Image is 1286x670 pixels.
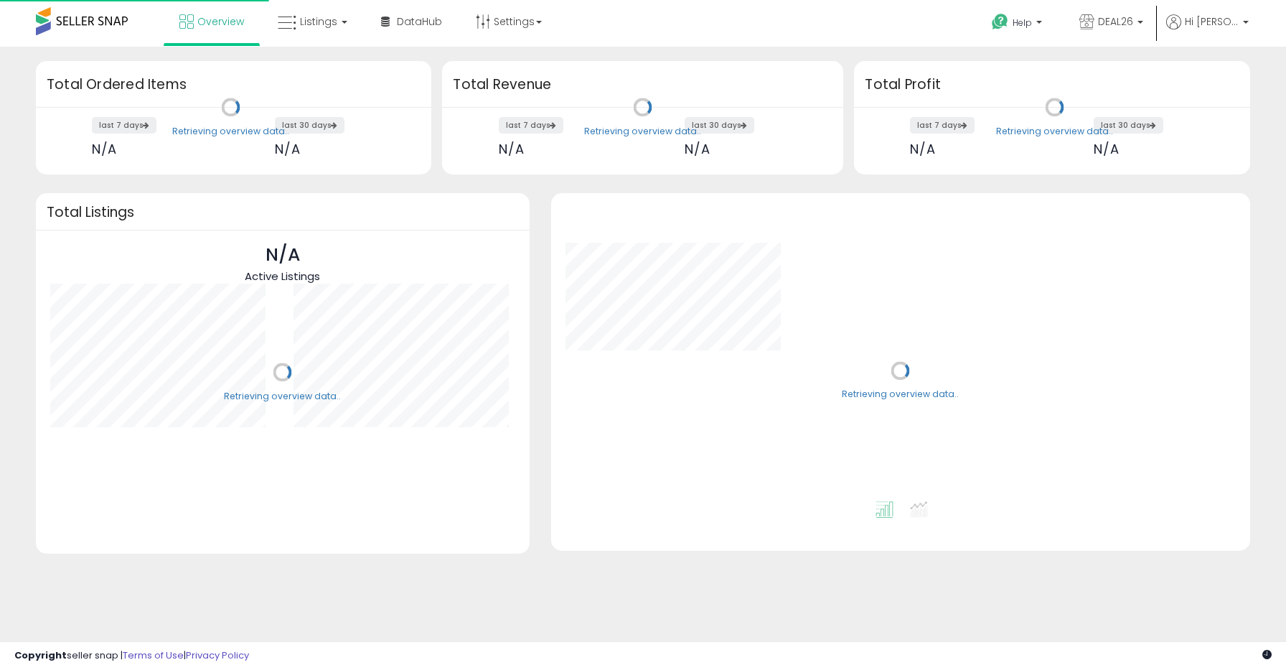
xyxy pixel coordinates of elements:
span: Hi [PERSON_NAME] [1185,14,1239,29]
a: Help [980,2,1056,47]
div: Retrieving overview data.. [584,125,701,138]
i: Get Help [991,13,1009,31]
a: Hi [PERSON_NAME] [1166,14,1249,47]
span: DataHub [397,14,442,29]
div: Retrieving overview data.. [996,125,1113,138]
span: Help [1013,17,1032,29]
span: Listings [300,14,337,29]
div: Retrieving overview data.. [842,388,959,401]
span: Overview [197,14,244,29]
div: Retrieving overview data.. [172,125,289,138]
div: Retrieving overview data.. [224,390,341,403]
span: DEAL26 [1098,14,1133,29]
